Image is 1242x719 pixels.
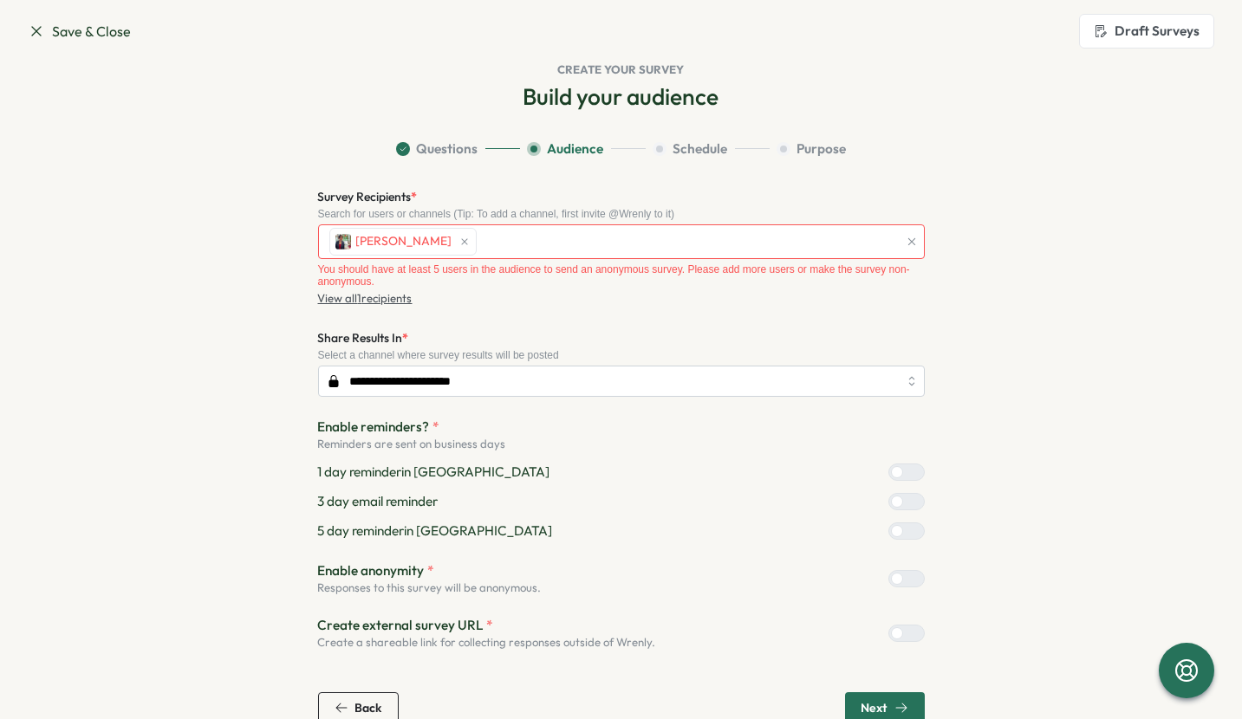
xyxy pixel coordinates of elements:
[318,263,925,288] div: You should have at least 5 users in the audience to send an anonymous survey. Please add more use...
[673,139,728,159] span: Schedule
[653,139,770,159] button: Schedule
[28,62,1214,78] h1: Create your survey
[356,232,452,251] span: [PERSON_NAME]
[862,702,888,714] span: Next
[355,702,382,714] span: Back
[523,81,719,112] h2: Build your audience
[318,349,925,361] div: Select a channel where survey results will be posted
[318,208,925,220] div: Search for users or channels (Tip: To add a channel, first invite @Wrenly to it)
[335,234,351,249] img: Caroline GOH
[318,580,542,596] p: Responses to this survey will be anonymous.
[318,330,403,346] span: Share Results In
[318,437,925,452] p: Reminders are sent on business days
[1079,14,1214,49] button: Draft Surveys
[318,521,553,541] p: 5 day reminder in [GEOGRAPHIC_DATA]
[318,418,430,437] span: Enable reminders?
[417,139,478,159] span: Questions
[318,189,412,204] span: Survey Recipients
[527,139,646,159] button: Audience
[318,291,413,307] p: View all 1 recipients
[548,139,604,159] span: Audience
[396,139,520,159] button: Questions
[318,635,656,651] p: Create a shareable link for collecting responses outside of Wrenly.
[318,463,550,482] p: 1 day reminder in [GEOGRAPHIC_DATA]
[777,139,847,159] button: Purpose
[797,139,847,159] span: Purpose
[318,616,656,635] p: Create external survey URL
[318,492,439,511] p: 3 day email reminder
[318,561,425,580] span: Enable anonymity
[28,21,131,42] a: Save & Close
